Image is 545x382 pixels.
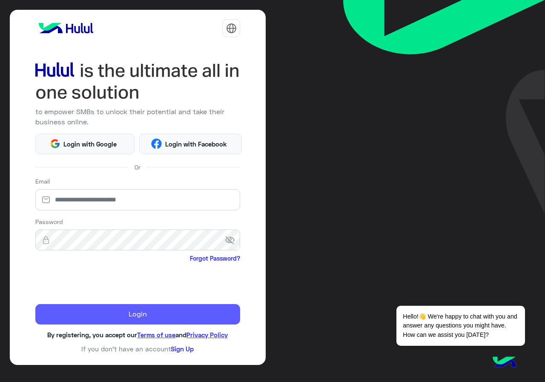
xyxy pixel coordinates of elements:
[162,139,230,149] span: Login with Facebook
[175,331,186,339] span: and
[35,195,57,204] img: email
[137,331,175,339] a: Terms of use
[396,306,525,346] span: Hello!👋 We're happy to chat with you and answer any questions you might have. How can we assist y...
[35,264,165,298] iframe: reCAPTCHA
[139,134,242,154] button: Login with Facebook
[35,236,57,244] img: lock
[47,331,137,339] span: By registering, you accept our
[35,345,241,353] h6: If you don’t have an account
[171,345,194,353] a: Sign Up
[186,331,228,339] a: Privacy Policy
[190,254,240,263] a: Forgot Password?
[35,304,241,325] button: Login
[35,134,135,154] button: Login with Google
[490,348,519,378] img: hulul-logo.png
[225,233,240,248] span: visibility_off
[35,20,97,37] img: logo
[151,138,162,149] img: Facebook
[135,163,141,172] span: Or
[226,23,237,34] img: tab
[35,217,63,226] label: Password
[60,139,120,149] span: Login with Google
[35,106,241,127] p: to empower SMBs to unlock their potential and take their business online.
[35,177,50,186] label: Email
[35,60,241,103] img: hululLoginTitle_EN.svg
[50,138,60,149] img: Google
